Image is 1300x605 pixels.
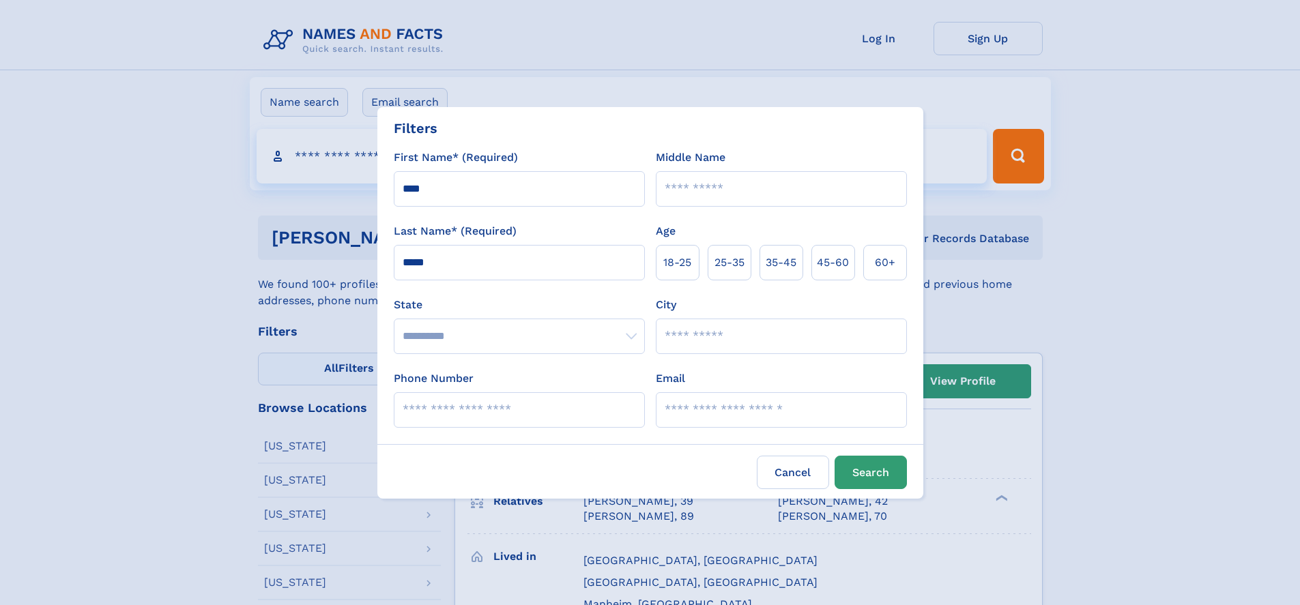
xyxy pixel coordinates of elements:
[875,254,895,271] span: 60+
[394,297,645,313] label: State
[656,223,676,239] label: Age
[656,370,685,387] label: Email
[656,297,676,313] label: City
[394,149,518,166] label: First Name* (Required)
[835,456,907,489] button: Search
[757,456,829,489] label: Cancel
[394,370,474,387] label: Phone Number
[714,254,745,271] span: 25‑35
[663,254,691,271] span: 18‑25
[394,118,437,138] div: Filters
[817,254,849,271] span: 45‑60
[656,149,725,166] label: Middle Name
[766,254,796,271] span: 35‑45
[394,223,517,239] label: Last Name* (Required)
